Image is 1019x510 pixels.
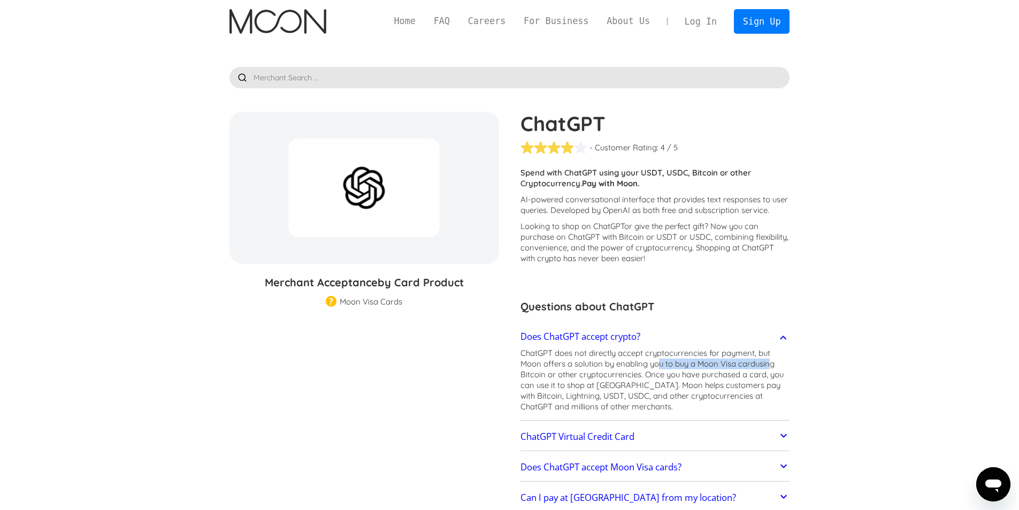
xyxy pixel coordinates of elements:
div: - Customer Rating: [589,142,658,153]
a: Home [385,14,425,28]
div: / 5 [667,142,678,153]
span: by Card Product [378,276,464,289]
a: For Business [515,14,597,28]
strong: Pay with Moon. [582,178,640,188]
iframe: Botão para abrir a janela de mensagens [976,467,1010,501]
a: Does ChatGPT accept Moon Visa cards? [520,456,790,478]
a: Log In [676,10,726,33]
div: Moon Visa Cards [340,296,402,307]
p: Looking to shop on ChatGPT ? Now you can purchase on ChatGPT with Bitcoin or USDT or USDC, combin... [520,221,790,264]
div: 4 [661,142,665,153]
a: ChatGPT Virtual Credit Card [520,425,790,448]
p: AI-powered conversational interface that provides text responses to user queries. Developed by Op... [520,194,790,216]
p: ChatGPT does not directly accept cryptocurrencies for payment, but Moon offers a solution by enab... [520,348,790,412]
input: Merchant Search ... [229,67,790,88]
img: Moon Logo [229,9,326,34]
a: Does ChatGPT accept crypto? [520,325,790,348]
h3: Questions about ChatGPT [520,299,790,315]
a: home [229,9,326,34]
a: About Us [597,14,659,28]
a: FAQ [425,14,459,28]
a: Can I pay at [GEOGRAPHIC_DATA] from my location? [520,487,790,509]
h2: Can I pay at [GEOGRAPHIC_DATA] from my location? [520,492,736,503]
p: Spend with ChatGPT using your USDT, USDC, Bitcoin or other Cryptocurrency. [520,168,790,189]
a: Careers [459,14,515,28]
h2: ChatGPT Virtual Credit Card [520,431,634,442]
h2: Does ChatGPT accept Moon Visa cards? [520,462,681,473]
h3: Merchant Acceptance [229,275,499,291]
h2: Does ChatGPT accept crypto? [520,331,640,342]
span: or give the perfect gift [624,221,704,231]
h1: ChatGPT [520,112,790,135]
a: Sign Up [734,9,790,33]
